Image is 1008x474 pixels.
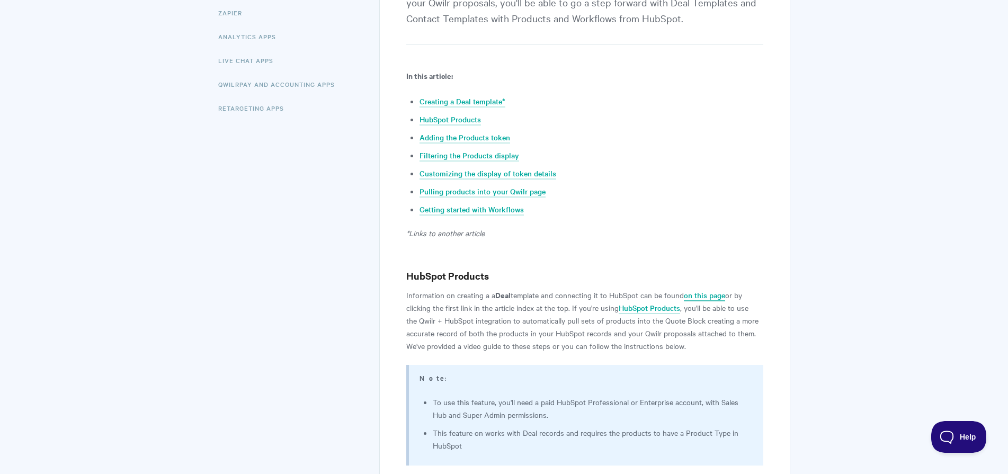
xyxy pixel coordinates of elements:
[406,269,763,283] h3: HubSpot Products
[420,114,481,126] a: HubSpot Products
[406,70,453,81] b: In this article:
[684,290,725,301] a: on this page
[420,371,750,384] p: :
[619,302,680,314] a: HubSpot Products
[406,228,485,238] em: *Links to another article
[218,50,281,71] a: Live Chat Apps
[420,373,445,383] b: Note
[406,289,763,352] p: Information on creating a a template and connecting it to HubSpot can be found or by clicking the...
[420,150,519,162] a: Filtering the Products display
[495,289,511,300] strong: Deal
[218,74,343,95] a: QwilrPay and Accounting Apps
[218,97,292,119] a: Retargeting Apps
[420,132,510,144] a: Adding the Products token
[433,426,750,452] li: This feature on works with Deal records and requires the products to have a Product Type in HubSpot
[420,204,524,216] a: Getting started with Workflows
[420,186,546,198] a: Pulling products into your Qwilr page
[218,26,284,47] a: Analytics Apps
[931,421,987,453] iframe: Toggle Customer Support
[218,2,250,23] a: Zapier
[420,168,556,180] a: Customizing the display of token details
[433,396,750,421] li: To use this feature, you'll need a paid HubSpot Professional or Enterprise account, with Sales Hu...
[420,96,505,108] a: Creating a Deal template*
